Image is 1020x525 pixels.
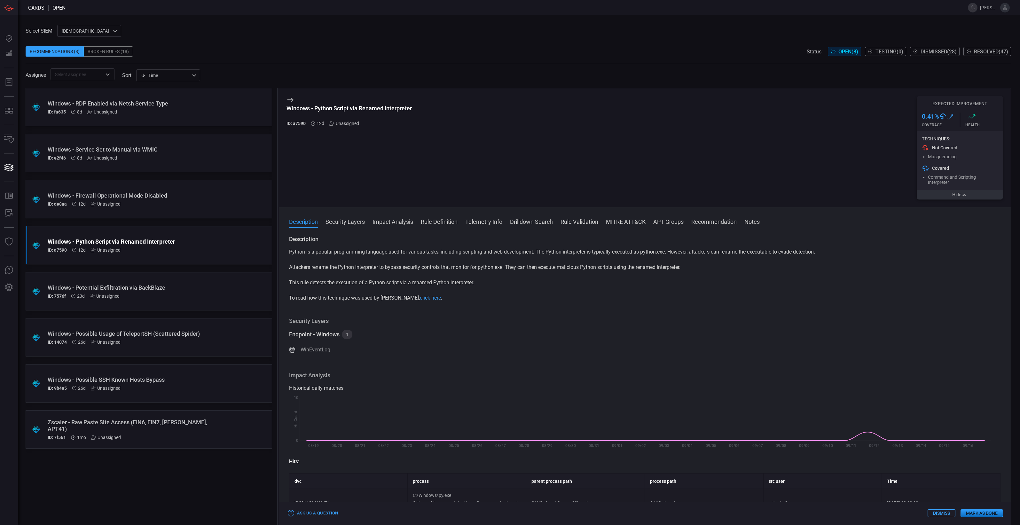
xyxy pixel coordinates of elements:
[420,295,441,301] a: click here
[606,217,646,225] button: MITRE ATT&CK
[974,49,1008,55] span: Resolved ( 47 )
[963,47,1011,56] button: Resolved(47)
[408,489,526,517] td: C:\Windows\py.exe C:\inetpub\wwwroot\dashboard\crc_report\py\netdataret.py
[329,121,359,126] div: Unassigned
[917,101,1003,106] h5: Expected Improvement
[48,247,67,253] h5: ID: a7590
[1,31,17,46] button: Dashboard
[103,70,112,79] button: Open
[561,217,598,225] button: Rule Validation
[48,340,67,345] h5: ID: 14074
[52,5,66,11] span: open
[510,217,553,225] button: Drilldown Search
[62,28,111,34] p: [DEMOGRAPHIC_DATA]
[1,103,17,118] button: MITRE - Detection Posture
[294,479,302,484] strong: dvc
[77,109,82,114] span: Sep 29, 2025 7:08 AM
[769,479,785,484] strong: src user
[887,479,898,484] strong: Time
[48,192,226,199] div: Windows - Firewall Operational Mode Disabled
[141,72,190,79] div: Time
[296,438,298,443] text: 0
[744,217,760,225] button: Notes
[289,248,1001,256] p: Python is a popular programming language used for various tasks, including scripting and web deve...
[413,479,429,484] strong: process
[526,489,645,517] td: C:\Windows\System32\cmd.exe
[289,372,1001,379] h3: Impact Analysis
[822,443,833,448] text: 09/10
[78,247,86,253] span: Sep 25, 2025 12:58 AM
[48,330,226,337] div: Windows - Possible Usage of TeleportSH (Scattered Spider)
[326,217,365,225] button: Security Layers
[1,280,17,295] button: Preferences
[922,144,998,152] div: Not Covered
[48,109,66,114] h5: ID: fa635
[448,443,459,448] text: 08/25
[465,217,502,225] button: Telemetry Info
[921,49,957,55] span: Dismissed ( 28 )
[78,340,86,345] span: Sep 11, 2025 1:05 AM
[682,443,693,448] text: 09/04
[799,443,809,448] text: 09/09
[294,396,298,400] text: 10
[653,217,684,225] button: APT Groups
[917,190,1003,200] button: Hide
[1,234,17,249] button: Threat Intelligence
[289,489,408,517] td: [DOMAIN_NAME]
[77,294,85,299] span: Sep 14, 2025 12:33 AM
[289,279,1001,286] p: This rule detects the execution of a Python script via a renamed Python interpreter.
[286,508,340,518] button: Ask Us a Question
[90,294,120,299] div: Unassigned
[865,47,906,56] button: Testing(0)
[1,160,17,175] button: Cards
[980,5,998,10] span: [PERSON_NAME][EMAIL_ADDRESS][PERSON_NAME][DOMAIN_NAME]
[659,443,669,448] text: 09/03
[48,294,66,299] h5: ID: 7576f
[1,262,17,278] button: Ask Us A Question
[775,443,786,448] text: 09/08
[939,443,950,448] text: 09/15
[531,479,572,484] strong: parent process path
[928,175,976,185] span: Command and Scripting Interpreter
[965,123,1003,127] div: Health
[289,331,340,338] div: Endpoint - Windows
[922,113,939,120] h3: 0.41 %
[289,384,1001,392] div: Historical daily matches
[910,47,960,56] button: Dismissed(28)
[78,201,86,207] span: Sep 25, 2025 12:58 AM
[26,46,84,57] div: Recommendations (8)
[286,121,306,126] h5: ID: a7590
[729,443,739,448] text: 09/06
[48,238,226,245] div: Windows - Python Script via Renamed Interpreter
[52,70,102,78] input: Select assignee
[635,443,646,448] text: 09/02
[922,123,960,127] div: Coverage
[752,443,763,448] text: 09/07
[48,146,226,153] div: Windows - Service Set to Manual via WMIC
[26,28,52,34] label: Select SIEM
[48,100,226,107] div: Windows - RDP Enabled via Netsh Service Type
[48,435,66,440] h5: ID: 7f561
[289,317,1001,325] h3: Security Layers
[691,217,737,225] button: Recommendation
[928,509,955,517] button: Dismiss
[763,489,882,517] td: p-jbutler3
[286,105,412,112] div: Windows - Python Script via Renamed Interpreter
[425,443,435,448] text: 08/24
[928,154,957,159] span: Masquerading
[922,136,998,141] div: Techniques:
[294,411,298,427] text: Hit Count
[875,49,903,55] span: Testing ( 0 )
[332,443,342,448] text: 08/20
[77,155,82,161] span: Sep 29, 2025 7:08 AM
[308,443,319,448] text: 08/19
[355,443,365,448] text: 08/21
[301,346,330,354] div: WinEventLog
[48,386,67,391] h5: ID: 9b4e5
[77,435,86,440] span: Sep 01, 2025 4:32 AM
[317,121,324,126] span: Sep 25, 2025 12:58 AM
[91,386,121,391] div: Unassigned
[962,443,973,448] text: 09/16
[48,419,226,432] div: Zscaler - Raw Paste Site Access (FIN6, FIN7, Rocke, APT41)
[1,206,17,221] button: ALERT ANALYSIS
